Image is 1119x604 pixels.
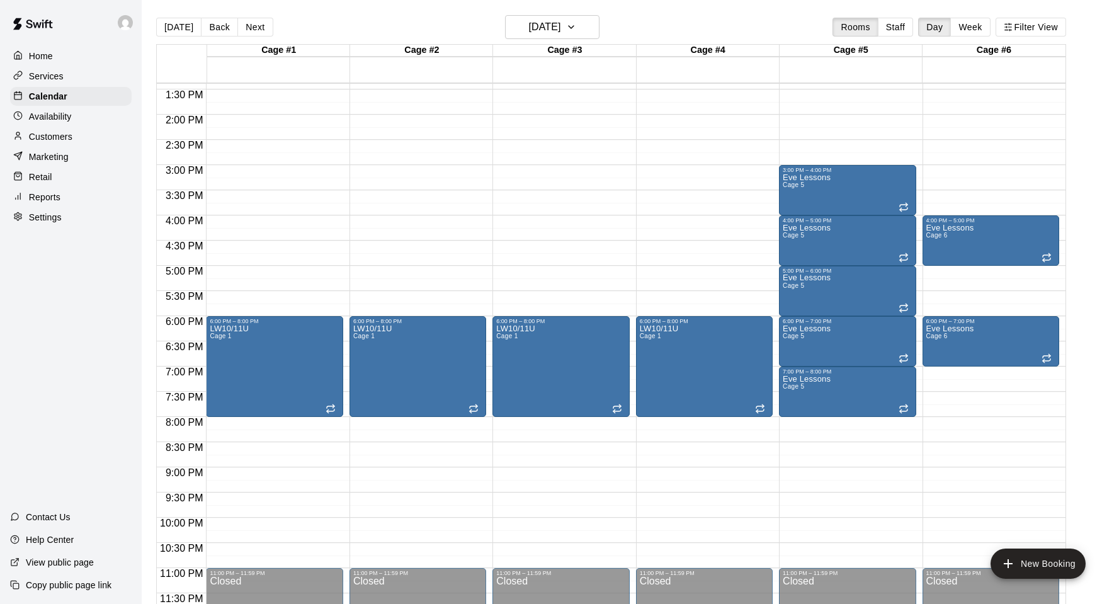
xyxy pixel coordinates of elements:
[207,45,350,57] div: Cage #1
[899,353,909,363] span: Recurring event
[29,110,72,123] p: Availability
[162,417,207,428] span: 8:00 PM
[991,549,1086,579] button: add
[157,543,206,554] span: 10:30 PM
[926,333,948,339] span: Cage 6
[350,45,493,57] div: Cage #2
[210,318,339,324] div: 6:00 PM – 8:00 PM
[10,168,132,186] a: Retail
[783,217,912,224] div: 4:00 PM – 5:00 PM
[926,217,1055,224] div: 4:00 PM – 5:00 PM
[10,188,132,207] a: Reports
[783,167,912,173] div: 3:00 PM – 4:00 PM
[29,70,64,83] p: Services
[326,404,336,414] span: Recurring event
[10,208,132,227] a: Settings
[779,215,916,266] div: 4:00 PM – 5:00 PM: Eve Lessons
[783,181,804,188] span: Cage 5
[10,87,132,106] a: Calendar
[469,404,479,414] span: Recurring event
[926,570,1055,576] div: 11:00 PM – 11:59 PM
[637,45,780,57] div: Cage #4
[353,318,482,324] div: 6:00 PM – 8:00 PM
[899,404,909,414] span: Recurring event
[640,333,661,339] span: Cage 1
[201,18,238,37] button: Back
[783,232,804,239] span: Cage 5
[162,89,207,100] span: 1:30 PM
[528,18,560,36] h6: [DATE]
[162,367,207,377] span: 7:00 PM
[157,593,206,604] span: 11:30 PM
[926,232,948,239] span: Cage 6
[118,15,133,30] img: Eve Gaw
[779,316,916,367] div: 6:00 PM – 7:00 PM: Eve Lessons
[29,130,72,143] p: Customers
[210,570,339,576] div: 11:00 PM – 11:59 PM
[10,67,132,86] a: Services
[157,568,206,579] span: 11:00 PM
[29,50,53,62] p: Home
[492,316,629,417] div: 6:00 PM – 8:00 PM: LW10/11U
[783,333,804,339] span: Cage 5
[783,282,804,289] span: Cage 5
[878,18,914,37] button: Staff
[505,15,599,39] button: [DATE]
[162,467,207,478] span: 9:00 PM
[29,90,67,103] p: Calendar
[1042,253,1052,263] span: Recurring event
[493,45,636,57] div: Cage #3
[640,318,769,324] div: 6:00 PM – 8:00 PM
[10,107,132,126] a: Availability
[162,266,207,276] span: 5:00 PM
[162,442,207,453] span: 8:30 PM
[640,570,769,576] div: 11:00 PM – 11:59 PM
[10,47,132,66] a: Home
[162,392,207,402] span: 7:30 PM
[612,404,622,414] span: Recurring event
[349,316,486,417] div: 6:00 PM – 8:00 PM: LW10/11U
[950,18,990,37] button: Week
[779,367,916,417] div: 7:00 PM – 8:00 PM: Eve Lessons
[923,316,1059,367] div: 6:00 PM – 7:00 PM: Eve Lessons
[10,147,132,166] a: Marketing
[923,45,1065,57] div: Cage #6
[162,241,207,251] span: 4:30 PM
[162,215,207,226] span: 4:00 PM
[783,318,912,324] div: 6:00 PM – 7:00 PM
[26,556,94,569] p: View public page
[918,18,951,37] button: Day
[926,318,1055,324] div: 6:00 PM – 7:00 PM
[162,291,207,302] span: 5:30 PM
[210,333,231,339] span: Cage 1
[157,518,206,528] span: 10:00 PM
[779,165,916,215] div: 3:00 PM – 4:00 PM: Eve Lessons
[162,165,207,176] span: 3:00 PM
[783,368,912,375] div: 7:00 PM – 8:00 PM
[26,533,74,546] p: Help Center
[496,333,518,339] span: Cage 1
[636,316,773,417] div: 6:00 PM – 8:00 PM: LW10/11U
[353,570,482,576] div: 11:00 PM – 11:59 PM
[783,570,912,576] div: 11:00 PM – 11:59 PM
[162,140,207,151] span: 2:30 PM
[29,171,52,183] p: Retail
[832,18,878,37] button: Rooms
[156,18,202,37] button: [DATE]
[162,493,207,503] span: 9:30 PM
[162,190,207,201] span: 3:30 PM
[162,115,207,125] span: 2:00 PM
[899,303,909,313] span: Recurring event
[10,127,132,146] a: Customers
[783,383,804,390] span: Cage 5
[237,18,273,37] button: Next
